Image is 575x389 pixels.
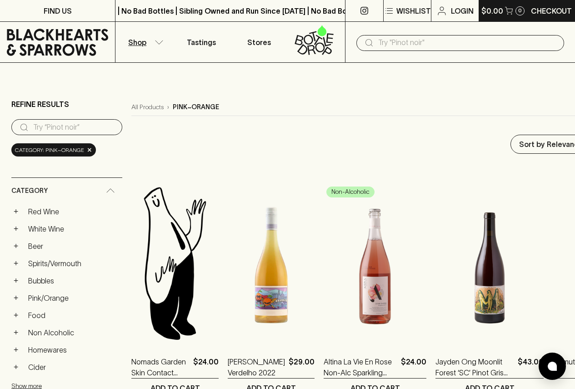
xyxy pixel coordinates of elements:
button: + [11,293,20,303]
input: Try “Pinot noir” [33,120,115,135]
a: Spirits/Vermouth [24,256,122,271]
span: × [87,145,92,155]
a: All Products [131,102,164,112]
button: + [11,224,20,233]
a: Beer [24,238,122,254]
a: Red Wine [24,204,122,219]
span: Category [11,185,48,197]
p: Tastings [187,37,216,48]
p: Wishlist [396,5,431,16]
img: Somos Naranjito Verdelho 2022 [228,183,315,343]
button: Shop [115,22,173,62]
input: Try "Pinot noir" [378,35,557,50]
img: Altina La Vie En Rose Non-Alc Sparkling Rosé NV [324,183,426,343]
img: Blackhearts & Sparrows Man [131,183,219,343]
button: + [11,207,20,216]
p: 0 [518,8,522,13]
p: $29.00 [289,356,315,378]
img: bubble-icon [548,362,557,371]
p: $43.00 [518,356,544,378]
a: Jayden Ong Moonlit Forest ‘SC’ Pinot Gris 2021 [435,356,514,378]
a: Altina La Vie En Rose Non-Alc Sparkling Rosé [GEOGRAPHIC_DATA] [324,356,397,378]
p: › [167,102,169,112]
div: Category [11,178,122,204]
a: Stores [230,22,288,62]
a: Cider [24,359,122,375]
a: Non Alcoholic [24,325,122,340]
a: Bubbles [24,273,122,288]
button: + [11,276,20,285]
button: + [11,242,20,251]
p: $0.00 [481,5,503,16]
a: Nomads Garden Skin Contact 2023 [131,356,190,378]
a: Homewares [24,342,122,358]
button: + [11,345,20,354]
button: + [11,363,20,372]
p: $24.00 [193,356,219,378]
a: White Wine [24,221,122,237]
p: FIND US [44,5,72,16]
p: $24.00 [401,356,426,378]
a: [PERSON_NAME] Verdelho 2022 [228,356,285,378]
button: + [11,311,20,320]
span: Category: pink~orange [15,146,84,155]
img: Jayden Ong Moonlit Forest ‘SC’ Pinot Gris 2021 [435,183,544,343]
p: pink~orange [173,102,219,112]
a: Food [24,308,122,323]
p: Refine Results [11,99,69,110]
p: Shop [128,37,146,48]
p: Login [451,5,474,16]
a: Pink/Orange [24,290,122,306]
button: + [11,328,20,337]
p: Stores [247,37,271,48]
a: Tastings [173,22,230,62]
button: + [11,259,20,268]
p: Checkout [531,5,572,16]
